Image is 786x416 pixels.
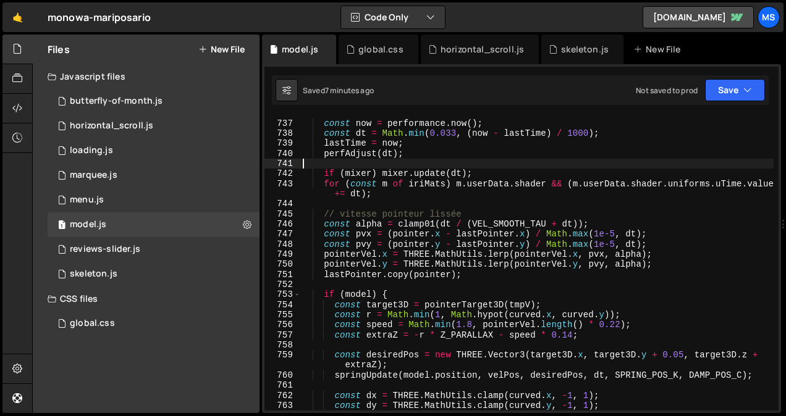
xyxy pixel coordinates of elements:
span: 1 [58,221,65,231]
div: 740 [264,149,301,159]
div: menu.js [70,194,104,206]
div: 16967/46905.js [48,212,260,237]
a: [DOMAIN_NAME] [643,6,754,28]
div: Not saved to prod [636,85,698,96]
div: 748 [264,239,301,249]
div: 763 [264,401,301,410]
div: model.js [70,219,106,230]
div: 737 [264,119,301,128]
div: 756 [264,320,301,330]
h2: Files [48,43,70,56]
div: model.js [282,43,318,56]
div: skeleton.js [561,43,609,56]
div: 745 [264,209,301,219]
div: skeleton.js [48,262,260,286]
div: 761 [264,380,301,390]
button: New File [198,44,245,54]
button: Code Only [341,6,445,28]
div: New File [633,43,685,56]
div: Saved [303,85,374,96]
div: global.css [358,43,404,56]
div: 741 [264,159,301,168]
div: 752 [264,280,301,289]
div: 753 [264,289,301,299]
div: 746 [264,219,301,229]
div: 754 [264,300,301,310]
div: 16967/46534.js [48,163,260,188]
div: 742 [264,168,301,178]
div: 749 [264,249,301,259]
div: 760 [264,370,301,380]
div: Javascript files [33,64,260,89]
div: 16967/46877.js [48,188,260,212]
div: 16967/46535.js [48,114,260,138]
div: 758 [264,340,301,350]
div: global.css [70,318,115,329]
div: 738 [264,128,301,138]
div: 762 [264,391,301,401]
div: 757 [264,330,301,340]
div: butterfly-of-month.js [70,96,163,107]
div: 751 [264,270,301,280]
div: CSS files [33,286,260,311]
div: loading.js [70,145,113,156]
div: 750 [264,259,301,269]
div: marquee.js [70,170,117,181]
a: 🤙 [2,2,33,32]
div: 739 [264,138,301,148]
div: skeleton.js [70,268,117,280]
div: 743 [264,179,301,199]
div: 16967/46887.css [48,311,260,336]
div: monowa-mariposario [48,10,151,25]
div: 755 [264,310,301,320]
a: ms [758,6,780,28]
div: 16967/46875.js [48,89,260,114]
div: 759 [264,350,301,370]
div: loading.js [48,138,260,163]
div: 7 minutes ago [325,85,374,96]
div: horizontal_scroll.js [441,43,524,56]
div: 747 [264,229,301,239]
div: horizontal_scroll.js [70,120,153,131]
button: Save [705,79,765,101]
div: 744 [264,199,301,209]
div: 16967/46536.js [48,237,260,262]
div: reviews-slider.js [70,244,140,255]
